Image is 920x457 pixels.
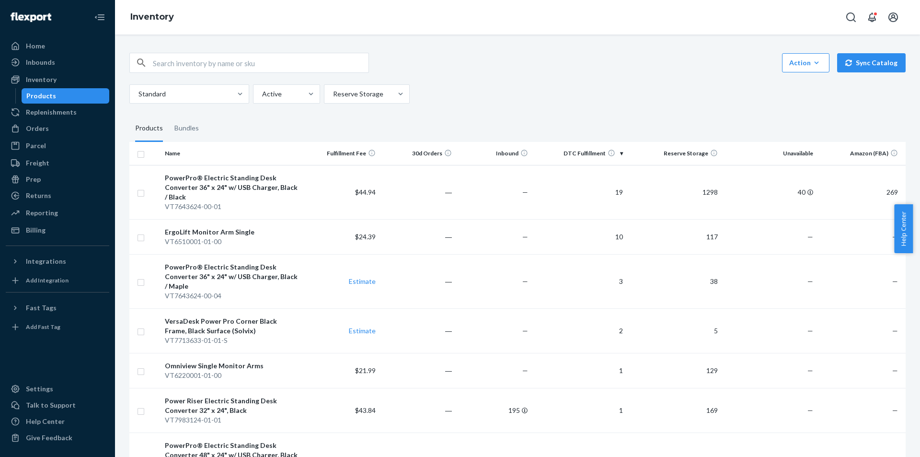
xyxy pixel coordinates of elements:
td: 40 [722,165,816,219]
div: Returns [26,191,51,200]
div: Prep [26,175,41,184]
th: Name [161,142,304,165]
div: Products [135,115,163,142]
input: Standard [138,89,138,99]
div: ErgoLift Monitor Arm Single [165,227,300,237]
td: 2 [532,308,627,353]
button: Give Feedback [6,430,109,445]
td: ― [379,353,456,388]
a: Home [6,38,109,54]
div: VT6510001-01-00 [165,237,300,246]
div: VT7643624-00-01 [165,202,300,211]
span: — [892,406,898,414]
a: Products [22,88,110,104]
td: 1 [532,353,627,388]
td: 1298 [627,165,722,219]
div: Action [789,58,822,68]
span: Help Center [894,204,913,253]
span: — [892,366,898,375]
div: VT7713633-01-01-S [165,336,300,345]
span: — [892,233,898,241]
a: Freight [6,155,109,171]
button: Open Search Box [841,8,861,27]
th: Inbound [456,142,532,165]
td: 117 [627,219,722,254]
div: Inbounds [26,58,55,67]
a: Inbounds [6,55,109,70]
a: Returns [6,188,109,203]
div: Home [26,41,45,51]
button: Sync Catalog [837,53,906,72]
span: — [807,233,813,241]
a: Add Fast Tag [6,319,109,335]
td: 169 [627,388,722,433]
div: Inventory [26,75,57,84]
td: ― [379,254,456,308]
button: Open notifications [862,8,882,27]
a: Reporting [6,205,109,221]
div: VT6220001-01-00 [165,371,300,380]
td: 38 [627,254,722,308]
div: PowerPro® Electric Standing Desk Converter 36" x 24" w/ USB Charger, Black / Black [165,173,300,202]
div: Products [26,91,56,101]
span: — [522,188,528,196]
div: Talk to Support [26,400,76,410]
div: Settings [26,384,53,394]
div: Orders [26,124,49,133]
button: Open account menu [884,8,903,27]
th: Amazon (FBA) [817,142,906,165]
div: Reporting [26,208,58,218]
td: 3 [532,254,627,308]
div: Add Integration [26,276,69,284]
div: PowerPro® Electric Standing Desk Converter 36" x 24" w/ USB Charger, Black / Maple [165,262,300,291]
span: — [807,327,813,335]
td: 1 [532,388,627,433]
td: ― [379,165,456,219]
a: Prep [6,172,109,187]
div: Parcel [26,141,46,151]
span: — [892,277,898,285]
div: Replenishments [26,107,77,117]
th: Unavailable [722,142,816,165]
div: Give Feedback [26,433,72,443]
button: Fast Tags [6,300,109,316]
input: Reserve Storage [332,89,333,99]
th: Fulfillment Fee [304,142,380,165]
div: Billing [26,225,46,235]
span: — [807,277,813,285]
div: Fast Tags [26,303,57,313]
button: Integrations [6,254,109,269]
a: Orders [6,121,109,136]
div: Freight [26,158,49,168]
a: Billing [6,223,109,238]
div: Integrations [26,257,66,266]
th: Reserve Storage [627,142,722,165]
div: VT7983124-01-01 [165,415,300,425]
a: Add Integration [6,273,109,288]
td: ― [379,308,456,353]
th: 30d Orders [379,142,456,165]
a: Estimate [349,277,376,285]
div: Omniview Single Monitor Arms [165,361,300,371]
span: $44.94 [355,188,376,196]
td: 129 [627,353,722,388]
div: Power Riser Electric Standing Desk Converter 32" x 24", Black [165,396,300,415]
span: — [522,327,528,335]
td: 19 [532,165,627,219]
td: 10 [532,219,627,254]
th: DTC Fulfillment [532,142,627,165]
span: $43.84 [355,406,376,414]
div: Add Fast Tag [26,323,60,331]
span: — [522,233,528,241]
button: Action [782,53,829,72]
td: 5 [627,308,722,353]
div: Bundles [174,115,199,142]
a: Help Center [6,414,109,429]
a: Inventory [130,12,174,22]
div: VT7643624-00-04 [165,291,300,301]
input: Active [261,89,262,99]
td: ― [379,219,456,254]
td: 195 [456,388,532,433]
img: Flexport logo [11,12,51,22]
input: Search inventory by name or sku [153,53,368,72]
